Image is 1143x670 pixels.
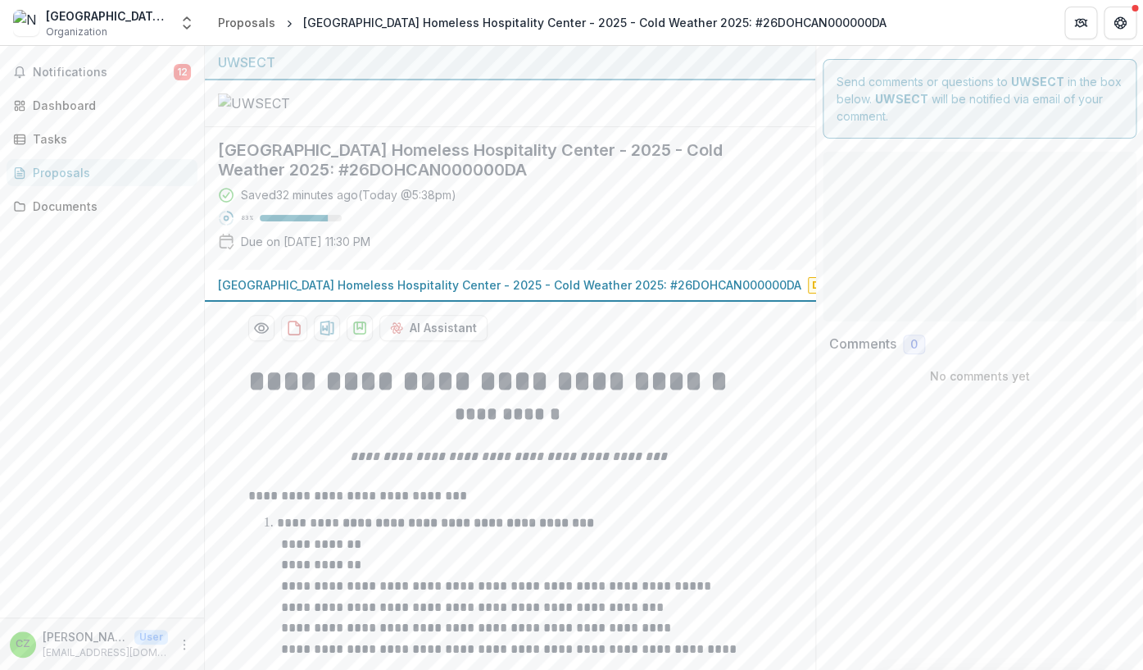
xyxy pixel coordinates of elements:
div: Proposals [33,164,184,181]
a: Proposals [7,159,197,186]
button: Notifications12 [7,59,197,85]
strong: UWSECT [1011,75,1064,89]
button: download-proposal [281,315,307,341]
div: Tasks [33,130,184,148]
h2: [GEOGRAPHIC_DATA] Homeless Hospitality Center - 2025 - Cold Weather 2025: #26DOHCAN000000DA [218,140,776,180]
div: Saved 32 minutes ago ( Today @ 5:38pm ) [241,186,456,203]
a: Documents [7,193,197,220]
span: Draft [808,277,850,294]
span: 12 [174,64,191,80]
strong: UWSECT [875,92,928,106]
button: AI Assistant [379,315,488,341]
a: Dashboard [7,92,197,119]
button: Partners [1064,7,1097,39]
div: Proposals [218,14,275,31]
button: download-proposal [347,315,373,341]
p: User [134,630,168,645]
button: download-proposal [314,315,340,341]
button: Open entity switcher [175,7,198,39]
a: Proposals [211,11,282,34]
span: Notifications [33,66,174,80]
button: Preview 6418a05f-4a7e-4e83-90b1-9c656c2a3495-0.pdf [248,315,274,341]
p: [EMAIL_ADDRESS][DOMAIN_NAME] [43,645,168,660]
div: UWSECT [218,52,802,72]
img: UWSECT [218,93,382,113]
h2: Comments [829,336,896,352]
div: [GEOGRAPHIC_DATA] Homeless Hospitality Center - 2025 - Cold Weather 2025: #26DOHCAN000000DA [303,14,887,31]
p: [PERSON_NAME] [43,628,128,645]
div: Send comments or questions to in the box below. will be notified via email of your comment. [823,59,1136,139]
div: [GEOGRAPHIC_DATA] Homeless Hospitality Center [46,7,169,25]
div: Dashboard [33,97,184,114]
img: New London Homeless Hospitality Center [13,10,39,36]
div: Cathy Zall [16,639,30,649]
p: Due on [DATE] 11:30 PM [241,233,370,250]
div: Documents [33,198,184,215]
a: Tasks [7,125,197,153]
span: Organization [46,25,107,39]
p: 83 % [241,212,253,224]
p: No comments yet [829,367,1130,385]
span: 0 [910,338,918,352]
p: [GEOGRAPHIC_DATA] Homeless Hospitality Center - 2025 - Cold Weather 2025: #26DOHCAN000000DA [218,276,801,294]
nav: breadcrumb [211,11,893,34]
button: Get Help [1104,7,1136,39]
button: More [175,635,194,654]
